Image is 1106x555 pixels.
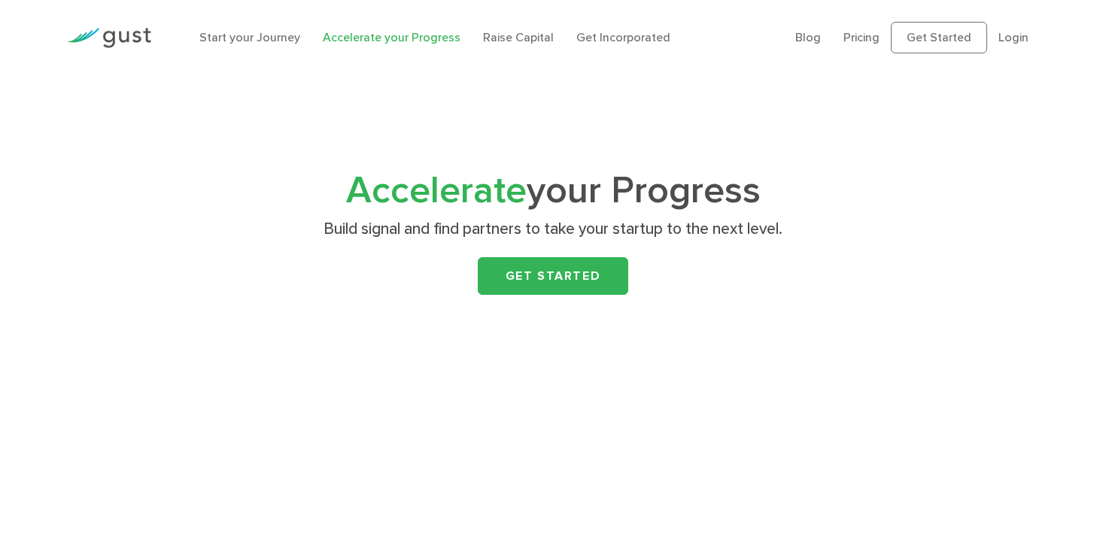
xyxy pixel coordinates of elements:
a: Blog [795,30,821,44]
span: Accelerate [346,168,527,213]
a: Login [998,30,1029,44]
a: Start your Journey [199,30,300,44]
a: Raise Capital [483,30,554,44]
a: Pricing [843,30,880,44]
a: Get Incorporated [576,30,670,44]
a: Accelerate your Progress [323,30,460,44]
img: Gust Logo [67,28,151,48]
a: Get Started [478,257,628,295]
h1: your Progress [256,174,850,208]
a: Get Started [891,22,987,53]
p: Build signal and find partners to take your startup to the next level. [262,219,845,240]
